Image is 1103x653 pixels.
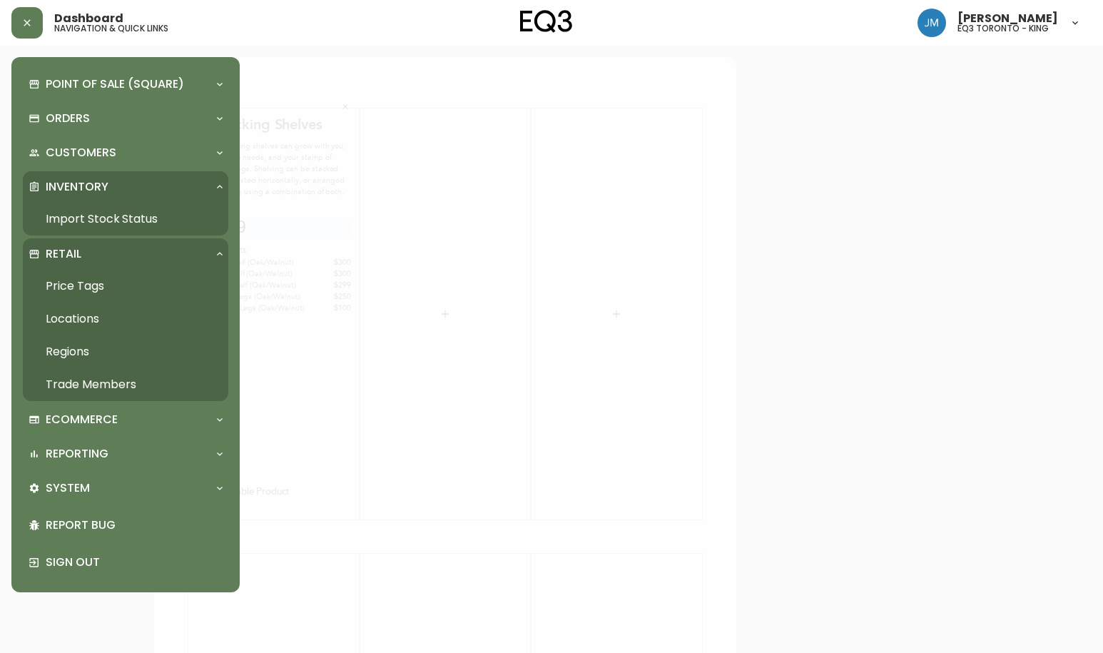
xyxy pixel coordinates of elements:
p: Ecommerce [46,412,118,427]
img: b88646003a19a9f750de19192e969c24 [918,9,946,37]
h5: eq3 toronto - king [957,24,1049,33]
div: Pi Stacking Shelves [43,59,197,76]
p: Point of Sale (Square) [46,76,184,92]
p: Report Bug [46,517,223,533]
div: Inventory [23,171,228,203]
p: Orders [46,111,90,126]
a: Import Stock Status [23,203,228,236]
div: Ecommerce [23,404,228,435]
a: Locations [23,303,228,335]
span: [PERSON_NAME] [957,13,1058,24]
span: Dashboard [54,13,123,24]
a: Trade Members [23,368,228,401]
div: Customers [23,137,228,168]
div: Point of Sale (Square) [23,69,228,100]
div: Orders [23,103,228,134]
div: System [23,472,228,504]
p: Inventory [46,179,108,195]
a: Price Tags [23,270,228,303]
p: Retail [46,246,81,262]
div: Our Pi Stacking shelves can grow with you, your storage needs, and your stamp of square footage. ... [43,83,197,141]
p: Sign Out [46,555,223,570]
p: System [46,480,90,496]
p: Reporting [46,446,108,462]
div: Report Bug [23,507,228,544]
h5: navigation & quick links [54,24,168,33]
p: Customers [46,145,116,161]
div: Retail [23,238,228,270]
a: Regions [23,335,228,368]
div: Sign Out [23,544,228,581]
div: Reporting [23,438,228,470]
img: logo [520,10,573,33]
